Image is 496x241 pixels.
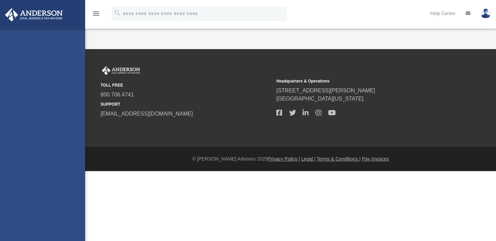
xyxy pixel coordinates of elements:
img: Anderson Advisors Platinum Portal [3,8,65,21]
a: Pay Invoices [362,156,389,162]
a: 800.706.4741 [100,92,134,97]
i: menu [92,10,100,18]
img: Anderson Advisors Platinum Portal [100,66,141,75]
small: TOLL FREE [100,82,272,88]
i: search [114,9,121,17]
a: Legal | [301,156,315,162]
a: [STREET_ADDRESS][PERSON_NAME] [276,88,375,93]
a: Privacy Policy | [268,156,300,162]
small: SUPPORT [100,101,272,107]
a: [EMAIL_ADDRESS][DOMAIN_NAME] [100,111,193,117]
a: [GEOGRAPHIC_DATA][US_STATE] [276,96,363,102]
a: Terms & Conditions | [317,156,361,162]
img: User Pic [481,9,491,18]
small: Headquarters & Operations [276,78,447,84]
div: © [PERSON_NAME] Advisors 2025 [85,155,496,163]
a: menu [92,13,100,18]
